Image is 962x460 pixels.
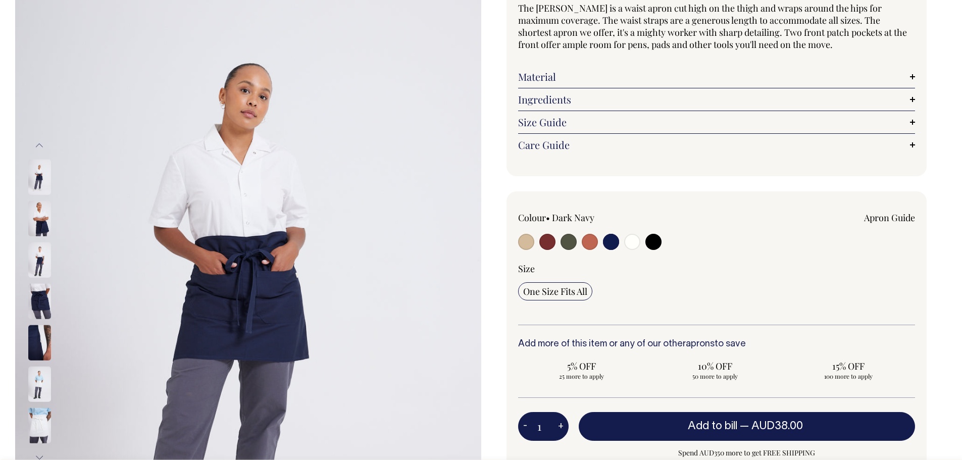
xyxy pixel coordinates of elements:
[518,282,592,300] input: One Size Fits All
[518,339,916,349] h6: Add more of this item or any of our other to save
[552,212,594,224] label: Dark Navy
[546,212,550,224] span: •
[518,263,916,275] div: Size
[785,357,912,383] input: 15% OFF 100 more to apply
[523,372,640,380] span: 25 more to apply
[686,340,715,348] a: aprons
[28,367,51,402] img: off-white
[518,357,645,383] input: 5% OFF 25 more to apply
[553,417,569,437] button: +
[32,134,47,157] button: Previous
[28,160,51,195] img: dark-navy
[518,139,916,151] a: Care Guide
[523,285,587,297] span: One Size Fits All
[518,417,532,437] button: -
[790,372,907,380] span: 100 more to apply
[28,201,51,236] img: dark-navy
[656,360,774,372] span: 10% OFF
[28,325,51,361] img: dark-navy
[518,212,677,224] div: Colour
[751,421,803,431] span: AUD38.00
[518,93,916,106] a: Ingredients
[656,372,774,380] span: 50 more to apply
[688,421,737,431] span: Add to bill
[579,412,916,440] button: Add to bill —AUD38.00
[523,360,640,372] span: 5% OFF
[28,284,51,319] img: dark-navy
[651,357,779,383] input: 10% OFF 50 more to apply
[518,2,907,50] span: The [PERSON_NAME] is a waist apron cut high on the thigh and wraps around the hips for maximum co...
[518,71,916,83] a: Material
[579,447,916,459] span: Spend AUD350 more to get FREE SHIPPING
[28,242,51,278] img: dark-navy
[790,360,907,372] span: 15% OFF
[518,116,916,128] a: Size Guide
[740,421,805,431] span: —
[28,408,51,443] img: off-white
[864,212,915,224] a: Apron Guide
